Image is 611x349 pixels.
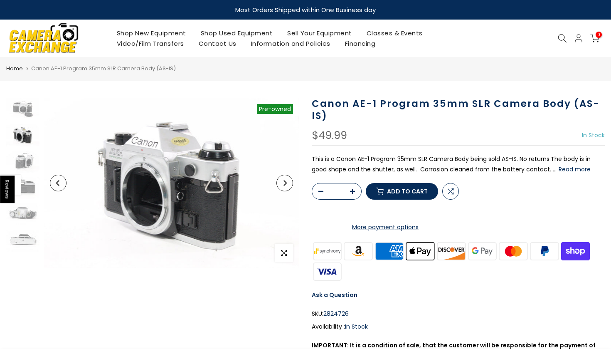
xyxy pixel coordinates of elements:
a: Ask a Question [312,291,357,299]
img: Canon AE-1 Program 35mm SLR Camera Body (AS-IS) 35mm Film Cameras - 35mm SLR Cameras Canon 2824726 [6,151,39,173]
div: SKU: [312,309,605,319]
a: Home [6,64,23,73]
a: Sell Your Equipment [280,28,360,38]
img: amazon payments [343,241,374,261]
button: Add to cart [366,183,438,200]
img: Canon AE-1 Program 35mm SLR Camera Body (AS-IS) 35mm Film Cameras - 35mm SLR Cameras Canon 2824726 [6,203,39,225]
img: paypal [529,241,560,261]
img: google pay [467,241,498,261]
a: Financing [338,38,383,49]
a: Information and Policies [244,38,338,49]
span: In Stock [582,131,605,139]
a: Contact Us [191,38,244,49]
img: Canon AE-1 Program 35mm SLR Camera Body (AS-IS) 35mm Film Cameras - 35mm SLR Cameras Canon 2824726 [6,230,39,252]
img: Canon AE-1 Program 35mm SLR Camera Body (AS-IS) 35mm Film Cameras - 35mm SLR Cameras Canon 2824726 [6,124,39,146]
img: apple pay [405,241,436,261]
img: synchrony [312,241,343,261]
button: Next [276,175,293,191]
span: 0 [596,32,602,38]
a: Video/Film Transfers [109,38,191,49]
strong: Most Orders Shipped within One Business day [235,5,376,14]
span: In Stock [345,322,368,331]
span: 2824726 [323,309,349,319]
a: Shop New Equipment [109,28,193,38]
span: Add to cart [387,188,428,194]
img: shopify pay [560,241,591,261]
button: Read more [559,166,591,173]
span: Canon AE-1 Program 35mm SLR Camera Body (AS-IS) [31,64,176,72]
h1: Canon AE-1 Program 35mm SLR Camera Body (AS-IS) [312,98,605,122]
img: american express [374,241,405,261]
a: Classes & Events [359,28,430,38]
img: Canon AE-1 Program 35mm SLR Camera Body (AS-IS) 35mm Film Cameras - 35mm SLR Cameras Canon 2824726 [6,98,39,120]
a: More payment options [312,222,459,233]
p: This is a Canon AE-1 Program 35mm SLR Camera Body being sold AS-IS. No returns.The body is in goo... [312,154,605,175]
img: master [498,241,529,261]
img: visa [312,261,343,282]
a: 0 [590,34,599,43]
div: Availability : [312,322,605,332]
a: Shop Used Equipment [193,28,280,38]
img: Canon AE-1 Program 35mm SLR Camera Body (AS-IS) 35mm Film Cameras - 35mm SLR Cameras Canon 2824726 [44,98,299,268]
div: $49.99 [312,130,347,141]
button: Previous [50,175,67,191]
img: discover [436,241,467,261]
img: Canon AE-1 Program 35mm SLR Camera Body (AS-IS) 35mm Film Cameras - 35mm SLR Cameras Canon 2824726 [6,177,39,199]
